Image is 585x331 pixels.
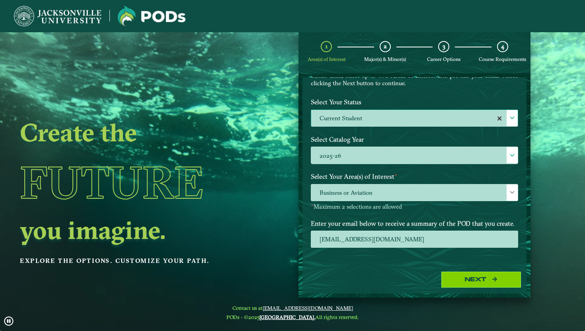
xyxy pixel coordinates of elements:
[311,147,518,164] label: 2025-26
[305,169,524,184] label: Select Your Area(s) of Interest
[20,255,244,267] p: Explore the options. Customize your path.
[311,202,314,208] sup: ⋆
[501,43,504,50] span: 4
[325,43,328,50] span: 1
[14,6,101,26] img: Jacksonville University logo
[384,43,387,50] span: 2
[311,231,518,248] input: Enter your email
[479,56,526,62] span: Course Requirements
[308,56,345,62] span: Area(s) of Interest
[20,121,244,143] h2: Create the
[427,56,460,62] span: Career Options
[441,272,521,288] button: Next
[226,314,359,320] span: PODs - ©2025 All rights reserved.
[443,43,445,50] span: 3
[311,110,518,127] label: Current Student
[263,305,353,311] a: [EMAIL_ADDRESS][DOMAIN_NAME]
[226,305,359,311] span: Contact us at
[20,146,244,219] h1: Future
[394,172,398,178] sup: ⋆
[305,132,524,147] label: Select Catalog Year
[311,203,518,211] p: Maximum 2 selections are allowed
[118,6,185,26] img: Jacksonville University logo
[305,95,524,110] label: Select Your Status
[311,184,518,202] span: Business or Aviation
[20,219,244,241] h2: you imagine.
[305,216,524,231] label: Enter your email below to receive a summary of the POD that you create.
[259,314,315,320] a: [GEOGRAPHIC_DATA].
[364,56,406,62] span: Major(s) & Minor(s)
